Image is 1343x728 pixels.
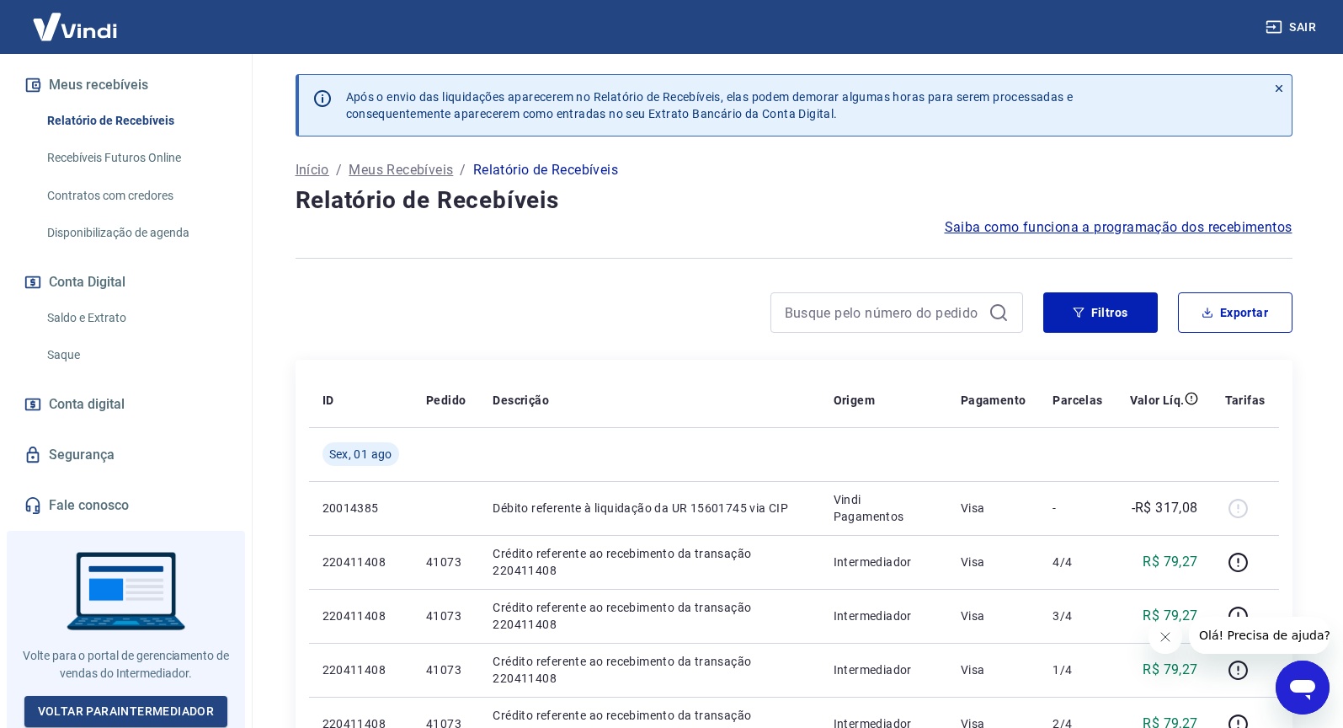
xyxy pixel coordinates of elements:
[20,386,232,423] a: Conta digital
[1043,292,1158,333] button: Filtros
[961,392,1026,409] p: Pagamento
[1053,500,1102,517] p: -
[20,264,232,301] button: Conta Digital
[10,12,141,25] span: Olá! Precisa de ajuda?
[329,446,392,463] span: Sex, 01 ago
[1053,392,1102,409] p: Parcelas
[473,160,618,180] p: Relatório de Recebíveis
[1143,606,1197,626] p: R$ 79,27
[40,179,232,213] a: Contratos com credores
[20,487,232,524] a: Fale conosco
[40,141,232,175] a: Recebíveis Futuros Online
[40,301,232,335] a: Saldo e Extrato
[426,392,466,409] p: Pedido
[1148,620,1182,654] iframe: Close message
[296,184,1292,217] h4: Relatório de Recebíveis
[40,338,232,372] a: Saque
[49,393,125,416] span: Conta digital
[493,392,549,409] p: Descrição
[40,216,232,250] a: Disponibilização de agenda
[493,653,806,687] p: Crédito referente ao recebimento da transação 220411408
[426,554,466,570] p: 41073
[1276,661,1330,715] iframe: Button to launch messaging window
[296,160,329,180] a: Início
[961,661,1026,678] p: Visa
[20,436,232,474] a: Segurança
[20,67,232,104] button: Meus recebíveis
[426,608,466,624] p: 41073
[834,392,875,409] p: Origem
[1225,392,1266,409] p: Tarifas
[1053,661,1102,678] p: 1/4
[24,696,228,727] a: Voltar paraIntermediador
[322,500,399,517] p: 20014385
[322,392,334,409] p: ID
[40,104,232,138] a: Relatório de Recebíveis
[834,661,934,678] p: Intermediador
[1053,554,1102,570] p: 4/4
[493,545,806,579] p: Crédito referente ao recebimento da transação 220411408
[945,217,1292,238] a: Saiba como funciona a programação dos recebimentos
[961,500,1026,517] p: Visa
[1178,292,1292,333] button: Exportar
[1143,552,1197,572] p: R$ 79,27
[322,608,399,624] p: 220411408
[785,300,982,325] input: Busque pelo número do pedido
[346,88,1074,122] p: Após o envio das liquidações aparecerem no Relatório de Recebíveis, elas podem demorar algumas ho...
[1130,392,1185,409] p: Valor Líq.
[349,160,453,180] a: Meus Recebíveis
[961,608,1026,624] p: Visa
[336,160,342,180] p: /
[493,500,806,517] p: Débito referente à liquidação da UR 15601745 via CIP
[20,1,130,52] img: Vindi
[1143,660,1197,680] p: R$ 79,27
[322,554,399,570] p: 220411408
[1189,617,1330,654] iframe: Message from company
[493,599,806,633] p: Crédito referente ao recebimento da transação 220411408
[322,661,399,678] p: 220411408
[834,491,934,525] p: Vindi Pagamentos
[961,554,1026,570] p: Visa
[1053,608,1102,624] p: 3/4
[1262,12,1323,43] button: Sair
[1132,498,1198,518] p: -R$ 317,08
[460,160,466,180] p: /
[834,554,934,570] p: Intermediador
[426,661,466,678] p: 41073
[834,608,934,624] p: Intermediador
